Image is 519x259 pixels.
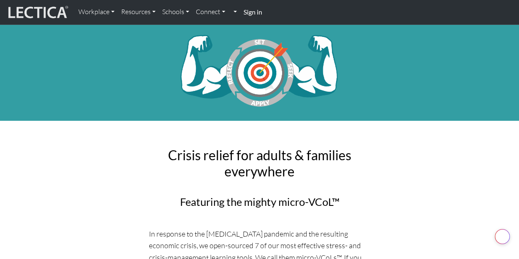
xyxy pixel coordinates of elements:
img: lecticalive [6,5,68,20]
img: vcol-cycle-target-arrow-banner-mighty-white.png [178,33,341,110]
a: Sign in [240,3,266,21]
h3: Featuring the mighty micro-VCoL™ [149,195,370,208]
a: Resources [118,3,159,21]
a: Schools [159,3,192,21]
h2: Crisis relief for adults & families everywhere [149,147,370,179]
strong: Sign in [244,8,262,16]
a: Workplace [75,3,118,21]
a: Connect [192,3,229,21]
